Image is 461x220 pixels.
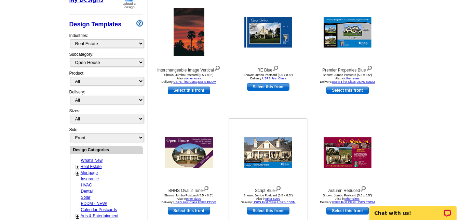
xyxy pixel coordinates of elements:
a: + [76,164,79,170]
a: Design Templates [69,21,122,28]
a: use this design [326,207,369,215]
a: EDDM - NEW! [81,201,107,206]
a: USPS First Class [332,80,356,83]
div: Design Categories [70,146,143,153]
img: view design details [214,64,220,72]
img: view design details [203,184,209,192]
a: Mortgage [81,170,98,175]
a: What's New [81,158,103,163]
img: view design details [366,64,372,72]
div: Shown: Jumbo Postcard (5.5 x 8.5") Delivery: , [151,194,227,204]
img: Autumn Reduced [324,137,371,168]
a: Real Estate [81,164,102,169]
div: RE Blue [231,64,306,73]
div: Script Blue [231,184,306,194]
div: Side: [69,127,143,143]
a: USPS EDDM [198,80,216,83]
a: other sizes [186,197,201,200]
div: Sizes: [69,108,143,127]
a: USPS First Class [332,200,356,204]
a: other sizes [344,197,360,200]
a: USPS First Class [262,77,286,80]
a: USPS EDDM [277,200,296,204]
a: other sizes [265,197,280,200]
img: Premier Properties Blue [324,17,371,48]
img: Script Blue [244,137,292,168]
a: HVAC [81,183,92,187]
a: use this design [247,207,289,215]
div: Autumn Reduced [310,184,385,194]
div: Premier Properties Blue [310,64,385,73]
a: other sizes [344,77,360,80]
div: Subcategory: [69,51,143,70]
span: Also in [256,197,280,200]
img: view design details [360,184,366,192]
img: view design details [272,64,279,72]
a: + [76,170,79,176]
a: Solar [81,195,91,200]
img: Interchangeable Image Vertical [174,8,204,56]
span: Also in [177,77,201,80]
div: Shown: Jumbo Postcard (5.5 x 8.5") Delivery: [231,73,306,80]
a: USPS EDDM [356,200,375,204]
a: other sizes [186,77,201,80]
img: RE Blue [244,17,292,48]
a: Arts & Entertainment [81,213,119,218]
a: use this design [168,87,210,94]
a: USPS First Class [173,80,197,83]
div: Product: [69,70,143,89]
div: Shown: Jumbo Postcard (5.5 x 8.5") Delivery: , [310,73,385,83]
span: Also in [177,197,201,200]
a: USPS First Class [253,200,276,204]
div: Shown: Jumbo Postcard (5.5 x 8.5") Delivery: , [310,194,385,204]
a: use this design [168,207,210,215]
a: use this design [247,83,289,91]
img: view design details [275,184,281,192]
a: Calendar Postcards [81,207,117,212]
a: USPS First Class [173,200,197,204]
img: BHHS Oval 2 Tone [165,137,213,168]
a: USPS EDDM [356,80,375,83]
div: Delivery: [69,89,143,108]
a: Dental [81,189,93,194]
a: use this design [326,87,369,94]
a: Insurance [81,177,99,181]
div: Shown: Jumbo Postcard (5.5 x 8.5") Delivery: , [151,73,227,83]
div: Interchangeable Image Vertical [151,64,227,73]
span: Also in [335,77,360,80]
a: + [76,213,79,219]
div: Shown: Jumbo Postcard (5.5 x 8.5") Delivery: , [231,194,306,204]
a: USPS EDDM [198,200,216,204]
div: BHHS Oval 2 Tone [151,184,227,194]
span: Also in [335,197,360,200]
iframe: LiveChat chat widget [365,198,461,220]
img: design-wizard-help-icon.png [136,20,143,27]
div: Industries: [69,29,143,51]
